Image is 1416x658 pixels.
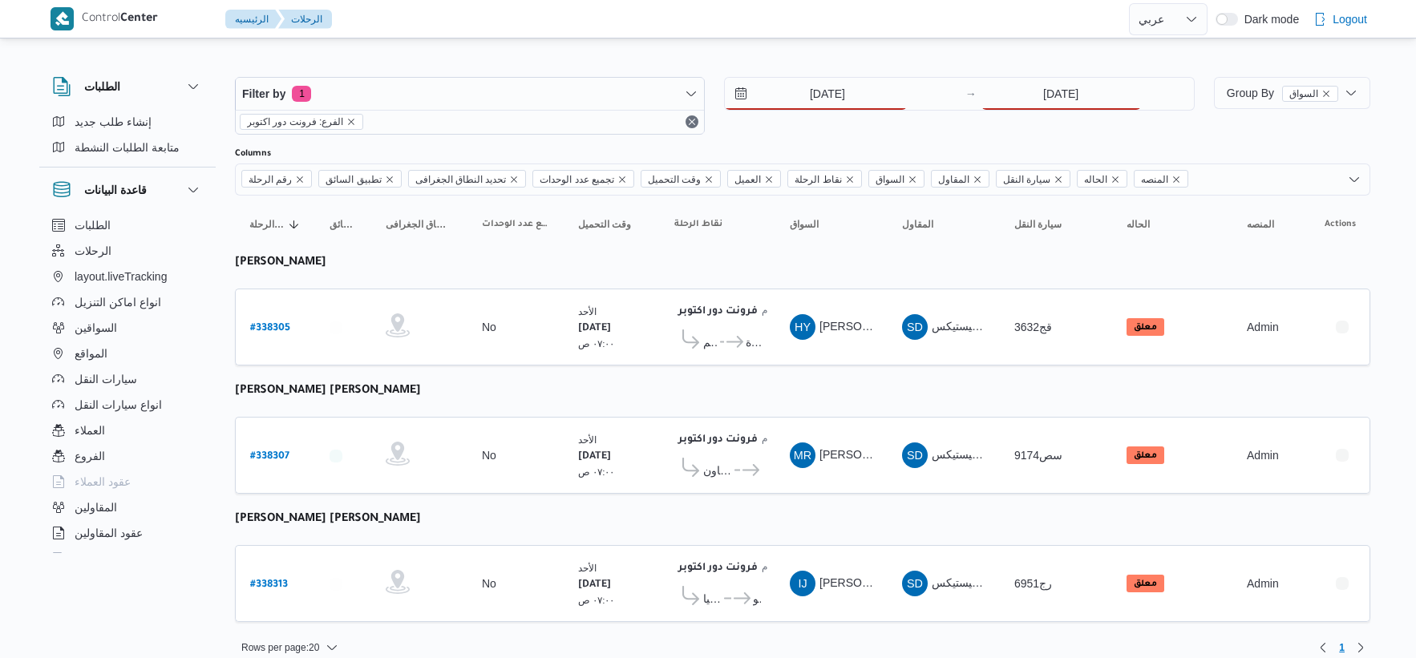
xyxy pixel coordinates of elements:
[1339,638,1345,657] span: 1
[243,212,307,237] button: رقم الرحلةSorted in descending order
[482,218,549,231] span: تجميع عدد الوحدات
[704,175,714,184] button: Remove وقت التحميل from selection in this group
[1289,87,1318,101] span: السواق
[84,180,147,200] h3: قاعدة البيانات
[578,218,631,231] span: وقت التحميل
[1282,86,1338,102] span: السواق
[318,170,401,188] span: تطبيق السائق
[907,442,923,468] span: SD
[75,318,117,337] span: السواقين
[46,109,209,135] button: إنشاء طلب جديد
[250,445,289,466] a: #338307
[1313,638,1333,657] button: Previous page
[1351,638,1370,657] button: Next page
[75,241,111,260] span: الرحلات
[678,563,758,574] b: فرونت دور اكتوبر
[981,78,1141,110] input: Press the down key to open a popover containing a calendar.
[1008,212,1104,237] button: سيارة النقل
[241,638,319,657] span: Rows per page : 20
[75,344,107,363] span: المواقع
[932,448,1200,461] span: شركة ديتاك لادارة المشروعات و الخدمات بى لوجيستيكس
[734,171,761,188] span: العميل
[902,442,928,468] div: Shrkah Ditak Ladarah Alamshuroaat W Alkhdmat Ba Lwjistiks
[46,546,209,571] button: اجهزة التليفون
[578,579,611,591] b: [DATE]
[678,434,758,446] b: فرونت دور اكتوبر
[753,589,761,608] span: كارفور الهرم فيو
[790,571,815,596] div: Ibrahem Jmal Salam Muhammad Hassan
[323,212,363,237] button: تطبيق السائق
[1120,212,1224,237] button: الحاله
[794,442,811,468] span: MR
[727,170,781,188] span: العميل
[703,333,718,352] span: كارفور المقطم
[46,469,209,495] button: عقود العملاء
[1134,451,1157,461] b: معلق
[75,138,180,157] span: متابعة الطلبات النشطة
[790,314,815,340] div: Hassan Yousf Husanein Salih
[346,117,356,127] button: remove selected entity
[75,472,131,491] span: عقود العملاء
[235,638,345,657] button: Rows per page:20
[648,171,701,188] span: وقت التحميل
[46,135,209,160] button: متابعة الطلبات النشطة
[1329,571,1355,596] button: Actions
[241,170,312,188] span: رقم الرحلة
[250,573,288,595] a: #338313
[46,264,209,289] button: layout.liveTracking
[385,175,394,184] button: Remove تطبيق السائق from selection in this group
[762,433,792,443] small: ١٠:٤٨ م
[1127,218,1150,231] span: الحاله
[250,323,290,334] b: # 338305
[578,466,615,477] small: ٠٧:٠٠ ص
[46,238,209,264] button: الرحلات
[617,175,627,184] button: Remove تجميع عدد الوحدات from selection in this group
[938,171,969,188] span: المقاول
[46,341,209,366] button: المواقع
[75,446,105,466] span: الفروع
[931,170,989,188] span: المقاول
[46,495,209,520] button: المقاولين
[247,115,343,129] span: الفرع: فرونت دور اكتوبر
[408,170,527,188] span: تحديد النطاق الجغرافى
[46,289,209,315] button: انواع اماكن التنزيل
[532,170,634,188] span: تجميع عدد الوحدات
[75,369,137,389] span: سيارات النقل
[703,461,732,480] span: كارفور ماركت داون تاون
[415,171,507,188] span: تحديد النطاق الجغرافى
[1348,173,1361,186] button: Open list of options
[1014,218,1062,231] span: سيارة النقل
[578,563,597,573] small: الأحد
[236,78,704,110] button: Filter by1 active filters
[578,595,615,605] small: ٠٧:٠٠ ص
[84,77,120,96] h3: الطلبات
[819,320,912,333] span: [PERSON_NAME]
[249,171,292,188] span: رقم الرحلة
[572,212,652,237] button: وقت التحميل
[120,13,158,26] b: Center
[482,448,496,462] div: No
[1325,218,1356,231] span: Actions
[868,170,924,188] span: السواق
[242,84,285,103] span: Filter by
[1171,175,1181,184] button: Remove المنصه from selection in this group
[75,549,141,568] span: اجهزة التليفون
[250,579,288,591] b: # 338313
[75,267,167,286] span: layout.liveTracking
[75,112,152,131] span: إنشاء طلب جديد
[240,114,363,130] span: الفرع: فرونت دور اكتوبر
[1054,175,1063,184] button: Remove سيارة النقل from selection in this group
[46,392,209,418] button: انواع سيارات النقل
[578,306,597,317] small: الأحد
[1247,577,1279,590] span: Admin
[46,366,209,392] button: سيارات النقل
[46,418,209,443] button: العملاء
[902,314,928,340] div: Shrkah Ditak Ladarah Alamshuroaat W Alkhdmat Ba Lwjistiks
[876,171,904,188] span: السواق
[75,216,111,235] span: الطلبات
[1003,171,1050,188] span: سيارة النقل
[902,571,928,596] div: Shrkah Ditak Ladarah Alamshuroaat W Alkhdmat Ba Lwjistiks
[762,305,792,315] small: ١٠:٤٨ م
[1238,13,1299,26] span: Dark mode
[540,171,614,188] span: تجميع عدد الوحدات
